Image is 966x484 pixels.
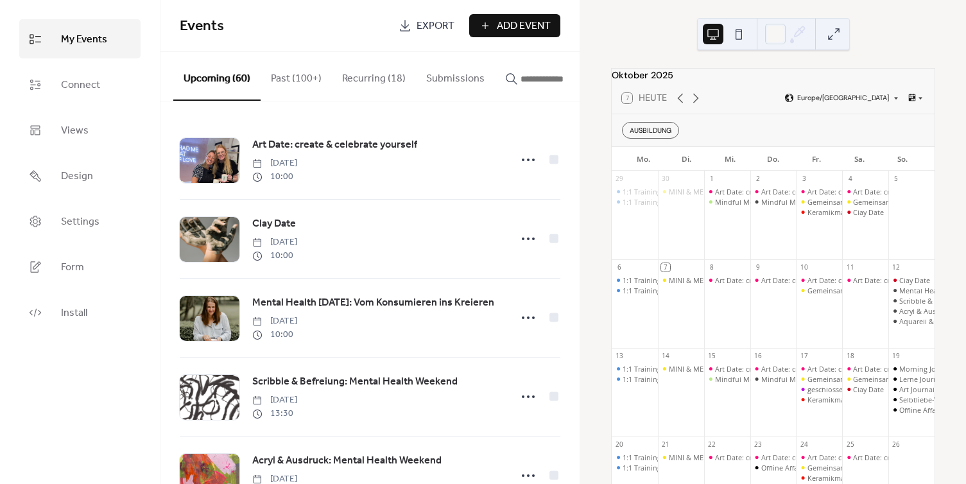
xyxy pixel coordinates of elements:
div: 1:1 Training mit Caterina (digital oder 5020 Salzburg) [612,275,658,285]
div: Clay Date [842,385,888,394]
div: AUSBILDUNG [622,122,679,139]
div: 1:1 Training mit Caterina (digital oder 5020 Salzburg) [612,463,658,472]
a: Settings [19,202,141,241]
div: Clay Date [888,275,935,285]
span: 10:00 [252,249,297,263]
div: Art Date: create & celebrate yourself [842,364,888,374]
div: Gemeinsam stark: Kreativzeit für Kind & Eltern [796,197,842,207]
div: 23 [754,440,763,449]
a: Views [19,110,141,150]
span: Design [61,166,93,186]
a: Export [389,14,464,37]
div: geschlossene Gesellschaft - doors closed [807,385,941,394]
div: Mindful Moves – Achtsame Körperübungen für mehr Balance [715,197,917,207]
div: Art Date: create & celebrate yourself [807,275,926,285]
div: 1:1 Training mit [PERSON_NAME] (digital oder 5020 [GEOGRAPHIC_DATA]) [623,187,865,196]
div: Mental Health Sunday: Vom Konsumieren ins Kreieren [888,286,935,295]
div: Keramikmalerei: Gestalte deinen Selbstliebe-Anker [796,473,842,483]
a: Art Date: create & celebrate yourself [252,137,417,153]
div: Sa. [838,147,881,171]
div: Offline Affairs [899,405,944,415]
div: Art Date: create & celebrate yourself [761,187,879,196]
a: Acryl & Ausdruck: Mental Health Weekend [252,453,442,469]
div: MINI & ME: Dein Moment mit Baby [658,453,704,462]
span: [DATE] [252,393,297,407]
div: 24 [800,440,809,449]
div: Gemeinsam stark: Kreativzeit für Kind & Eltern [796,374,842,384]
div: Mindful Morning [750,197,797,207]
div: Art Date: create & celebrate yourself [704,187,750,196]
span: Mental Health [DATE]: Vom Konsumieren ins Kreieren [252,295,494,311]
span: Add Event [497,19,551,34]
div: Morning Journaling Class: Dein Wochenrückblick [888,364,935,374]
div: Art Date: create & celebrate yourself [750,453,797,462]
div: MINI & ME: Dein Moment mit Baby [658,364,704,374]
div: Art Date: create & celebrate yourself [842,453,888,462]
div: Gemeinsam stark: Kreativzeit für Kind & Eltern [807,463,960,472]
div: Art Date: create & celebrate yourself [807,187,926,196]
div: Art Date: create & celebrate yourself [715,187,833,196]
div: Clay Date [899,275,930,285]
div: Aquarell & Flow: Mental Health Weekend [888,316,935,326]
div: Art Date: create & celebrate yourself [715,364,833,374]
div: 1:1 Training mit Caterina (digital oder 5020 Salzburg) [612,453,658,462]
span: Europe/[GEOGRAPHIC_DATA] [797,95,889,102]
div: 1 [707,175,716,184]
a: Scribble & Befreiung: Mental Health Weekend [252,374,458,390]
a: My Events [19,19,141,58]
div: Mi. [709,147,752,171]
div: 1:1 Training mit [PERSON_NAME] (digital oder 5020 [GEOGRAPHIC_DATA]) [623,453,865,462]
div: Fr. [795,147,838,171]
div: 5 [892,175,901,184]
div: 16 [754,352,763,361]
div: Mindful Moves – Achtsame Körperübungen für mehr Balance [704,197,750,207]
div: Art Date: create & celebrate yourself [796,187,842,196]
div: Clay Date [842,207,888,217]
button: Add Event [469,14,560,37]
div: 6 [615,263,624,272]
div: Offline Affairs [761,463,806,472]
span: My Events [61,30,107,49]
div: Art Date: create & celebrate yourself [704,275,750,285]
div: Art Date: create & celebrate yourself [715,453,833,462]
div: Art Date: create & celebrate yourself [715,275,833,285]
button: Recurring (18) [332,52,416,99]
div: MINI & ME: Dein Moment mit Baby [669,187,784,196]
div: Gemeinsam stark: Kreativzeit für Kind & Eltern [807,374,960,384]
div: 1:1 Training mit Caterina (digital oder 5020 Salzburg) [612,187,658,196]
div: Do. [752,147,795,171]
span: [DATE] [252,157,297,170]
button: Submissions [416,52,495,99]
span: Form [61,257,84,277]
div: Gemeinsam stark: Kreativzeit für Kind & Eltern [796,463,842,472]
div: 1:1 Training mit [PERSON_NAME] (digital oder 5020 [GEOGRAPHIC_DATA]) [623,197,865,207]
div: Lerne Journaling: Schreiben, das dich verändert [888,374,935,384]
span: Install [61,303,87,323]
div: 4 [846,175,855,184]
div: Mindful Morning [761,374,818,384]
div: Gemeinsam stark: Kreativzeit für Kind & Eltern [807,286,960,295]
div: 21 [661,440,670,449]
div: Art Journaling Workshop [888,385,935,394]
span: Acryl & Ausdruck: Mental Health Weekend [252,453,442,469]
div: 1:1 Training mit Caterina (digital oder 5020 Salzburg) [612,197,658,207]
div: 1:1 Training mit [PERSON_NAME] (digital oder 5020 [GEOGRAPHIC_DATA]) [623,364,865,374]
div: 9 [754,263,763,272]
div: 1:1 Training mit Caterina (digital oder 5020 Salzburg) [612,286,658,295]
div: 13 [615,352,624,361]
div: 1:1 Training mit [PERSON_NAME] (digital oder 5020 [GEOGRAPHIC_DATA]) [623,286,865,295]
div: Gemeinsam stark: Kreativzeit für Kind & Eltern [807,197,960,207]
div: Acryl & Ausdruck: Mental Health Weekend [888,306,935,316]
div: Art Date: create & celebrate yourself [842,187,888,196]
div: 1:1 Training mit [PERSON_NAME] (digital oder 5020 [GEOGRAPHIC_DATA]) [623,374,865,384]
div: Mindful Moves – Achtsame Körperübungen für mehr Balance [704,374,750,384]
div: 14 [661,352,670,361]
div: Art Date: create & celebrate yourself [796,364,842,374]
div: Art Date: create & celebrate yourself [704,364,750,374]
div: Offline Affairs [750,463,797,472]
a: Form [19,247,141,286]
div: 26 [892,440,901,449]
span: Events [180,12,224,40]
div: Art Date: create & celebrate yourself [750,275,797,285]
